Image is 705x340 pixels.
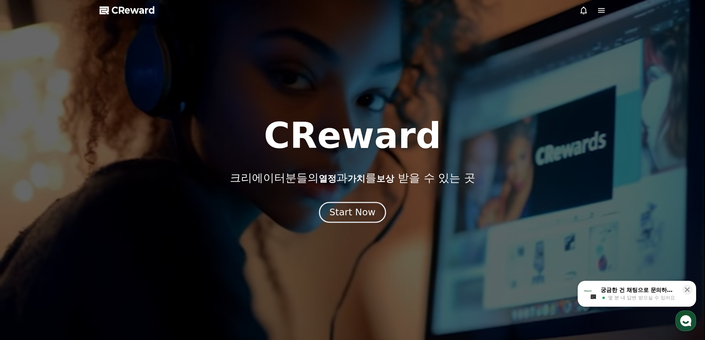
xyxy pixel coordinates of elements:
[264,118,441,154] h1: CReward
[2,235,49,253] a: 홈
[114,246,123,252] span: 설정
[376,174,394,184] span: 보상
[319,202,386,223] button: Start Now
[348,174,365,184] span: 가치
[329,206,375,219] div: Start Now
[95,235,142,253] a: 설정
[111,4,155,16] span: CReward
[230,171,475,185] p: 크리에이터분들의 과 를 받을 수 있는 곳
[23,246,28,252] span: 홈
[49,235,95,253] a: 대화
[68,246,77,252] span: 대화
[320,210,385,217] a: Start Now
[100,4,155,16] a: CReward
[319,174,336,184] span: 열정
